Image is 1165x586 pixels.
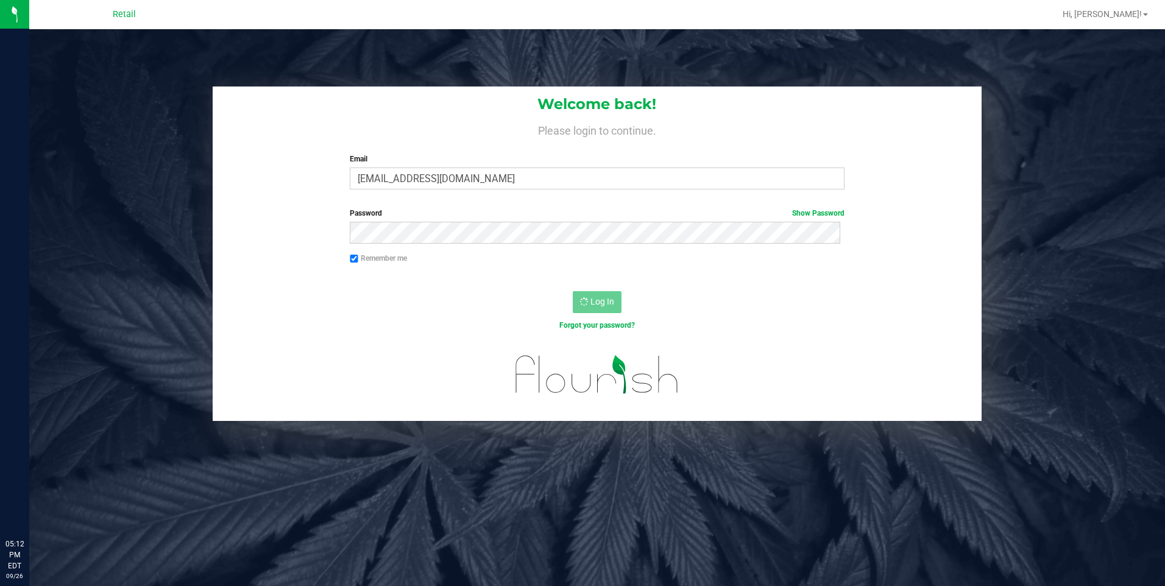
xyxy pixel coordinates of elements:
p: 09/26 [5,571,24,581]
input: Remember me [350,255,358,263]
h4: Please login to continue. [213,122,982,136]
a: Forgot your password? [559,321,635,330]
a: Show Password [792,209,845,217]
span: Password [350,209,382,217]
h1: Welcome back! [213,96,982,112]
label: Email [350,154,845,164]
p: 05:12 PM EDT [5,538,24,571]
span: Retail [113,9,136,19]
span: Hi, [PERSON_NAME]! [1063,9,1142,19]
img: flourish_logo.svg [501,344,693,406]
span: Log In [590,297,614,306]
button: Log In [573,291,621,313]
label: Remember me [350,253,407,264]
